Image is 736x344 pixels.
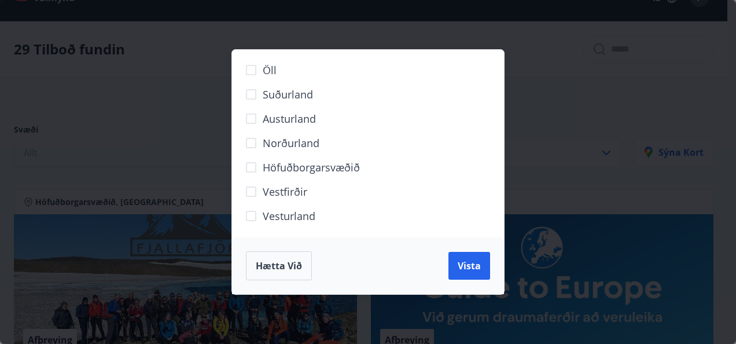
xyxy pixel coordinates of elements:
span: Vista [458,259,481,272]
span: Öll [263,63,277,78]
span: Vestfirðir [263,184,307,199]
span: Hætta við [256,259,302,272]
button: Hætta við [246,251,312,280]
span: Suðurland [263,87,313,102]
span: Norðurland [263,136,319,151]
button: Vista [448,252,490,280]
span: Vesturland [263,208,315,224]
span: Austurland [263,111,316,126]
span: Höfuðborgarsvæðið [263,160,360,175]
